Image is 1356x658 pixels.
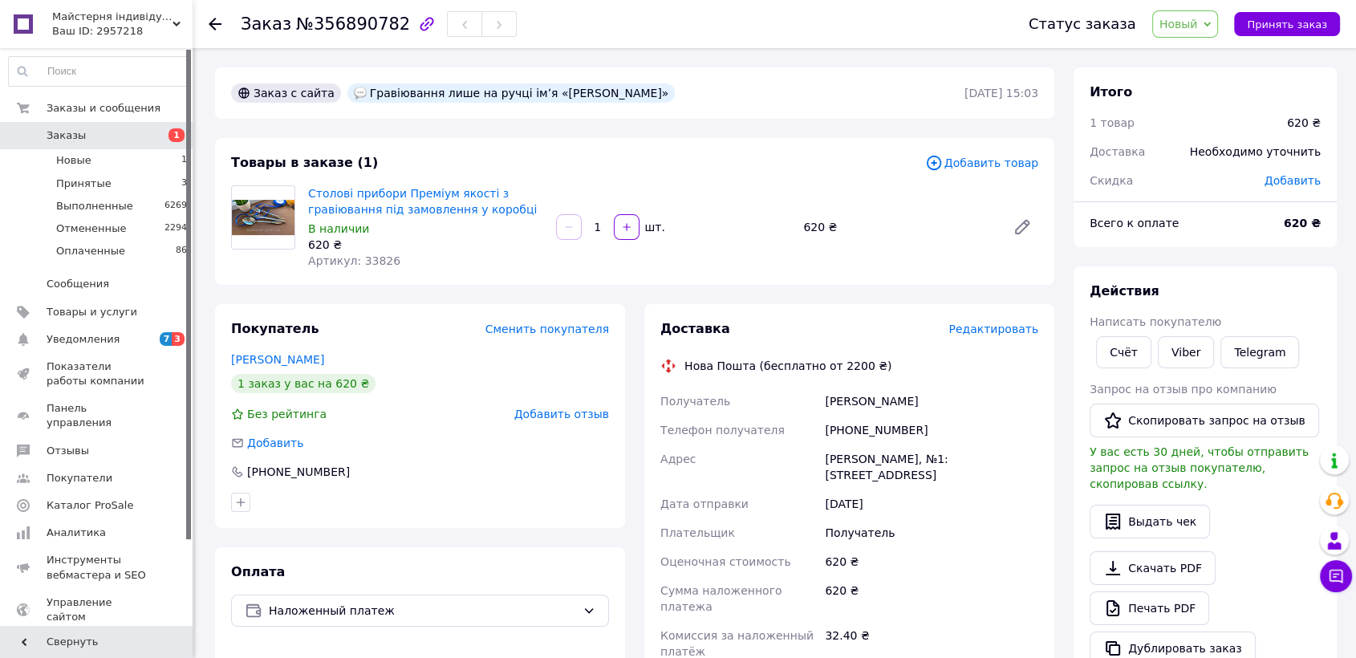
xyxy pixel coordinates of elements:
[172,332,185,346] span: 3
[660,629,814,658] span: Комиссия за наложенный платёж
[641,219,667,235] div: шт.
[168,128,185,142] span: 1
[1029,16,1136,32] div: Статус заказа
[822,547,1041,576] div: 620 ₴
[308,187,537,216] a: Столові прибори Преміум якості з гравіювання під замовлення у коробці
[1096,336,1151,368] button: Cчёт
[47,128,86,143] span: Заказы
[1284,217,1321,229] b: 620 ₴
[1320,560,1352,592] button: Чат с покупателем
[47,101,160,116] span: Заказы и сообщения
[660,453,696,465] span: Адрес
[822,445,1041,489] div: [PERSON_NAME], №1: [STREET_ADDRESS]
[231,155,378,170] span: Товары в заказе (1)
[948,323,1038,335] span: Редактировать
[1234,12,1340,36] button: Принять заказ
[1090,383,1277,396] span: Запрос на отзыв про компанию
[1159,18,1198,30] span: Новый
[822,416,1041,445] div: [PHONE_NUMBER]
[660,526,735,539] span: Плательщик
[1090,315,1221,328] span: Написать покупателю
[308,237,543,253] div: 620 ₴
[797,216,1000,238] div: 620 ₴
[52,24,193,39] div: Ваш ID: 2957218
[231,353,324,366] a: [PERSON_NAME]
[1090,84,1132,100] span: Итого
[209,16,221,32] div: Вернуться назад
[822,576,1041,621] div: 620 ₴
[822,518,1041,547] div: Получатель
[247,408,327,420] span: Без рейтинга
[269,602,576,619] span: Наложенный платеж
[308,254,400,267] span: Артикул: 33826
[1090,445,1309,490] span: У вас есть 30 дней, чтобы отправить запрос на отзыв покупателю, скопировав ссылку.
[680,358,895,374] div: Нова Пошта (бесплатно от 2200 ₴)
[1180,134,1330,169] div: Необходимо уточнить
[164,221,187,236] span: 2294
[964,87,1038,100] time: [DATE] 15:03
[52,10,173,24] span: Майстерня індивідуальних подарунків Бетховен
[1090,145,1145,158] span: Доставка
[925,154,1038,172] span: Добавить товар
[1287,115,1321,131] div: 620 ₴
[181,177,187,191] span: 3
[1090,404,1319,437] button: Скопировать запрос на отзыв
[1158,336,1214,368] a: Viber
[56,244,125,258] span: Оплаченные
[231,374,376,393] div: 1 заказ у вас на 620 ₴
[56,177,112,191] span: Принятые
[660,498,749,510] span: Дата отправки
[56,199,133,213] span: Выполненные
[660,584,782,613] span: Сумма наложенного платежа
[1220,336,1299,368] a: Telegram
[1090,591,1209,625] a: Печать PDF
[1006,211,1038,243] a: Редактировать
[354,87,367,100] img: :speech_balloon:
[47,595,148,624] span: Управление сайтом
[660,395,730,408] span: Получатель
[47,471,112,485] span: Покупатели
[822,387,1041,416] div: [PERSON_NAME]
[47,553,148,582] span: Инструменты вебмастера и SEO
[1090,505,1210,538] button: Выдать чек
[347,83,676,103] div: Гравіювання лише на ручці імʼя «[PERSON_NAME]»
[9,57,188,86] input: Поиск
[241,14,291,34] span: Заказ
[176,244,187,258] span: 86
[47,305,137,319] span: Товары и услуги
[164,199,187,213] span: 6269
[822,489,1041,518] div: [DATE]
[1090,116,1135,129] span: 1 товар
[56,221,126,236] span: Отмененные
[1090,551,1216,585] a: Скачать PDF
[660,321,730,336] span: Доставка
[47,526,106,540] span: Аналитика
[47,277,109,291] span: Сообщения
[47,444,89,458] span: Отзывы
[231,321,319,336] span: Покупатель
[1090,174,1133,187] span: Скидка
[231,564,285,579] span: Оплата
[514,408,609,420] span: Добавить отзыв
[308,222,369,235] span: В наличии
[1265,174,1321,187] span: Добавить
[160,332,173,346] span: 7
[47,359,148,388] span: Показатели работы компании
[1090,283,1159,299] span: Действия
[660,555,791,568] span: Оценочная стоимость
[47,498,133,513] span: Каталог ProSale
[56,153,91,168] span: Новые
[47,401,148,430] span: Панель управления
[247,437,303,449] span: Добавить
[1090,217,1179,229] span: Всего к оплате
[181,153,187,168] span: 1
[47,332,120,347] span: Уведомления
[485,323,609,335] span: Сменить покупателя
[246,464,351,480] div: [PHONE_NUMBER]
[232,200,294,235] img: Столові прибори Преміум якості з гравіювання під замовлення у коробці
[296,14,410,34] span: №356890782
[231,83,341,103] div: Заказ с сайта
[660,424,785,437] span: Телефон получателя
[1247,18,1327,30] span: Принять заказ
